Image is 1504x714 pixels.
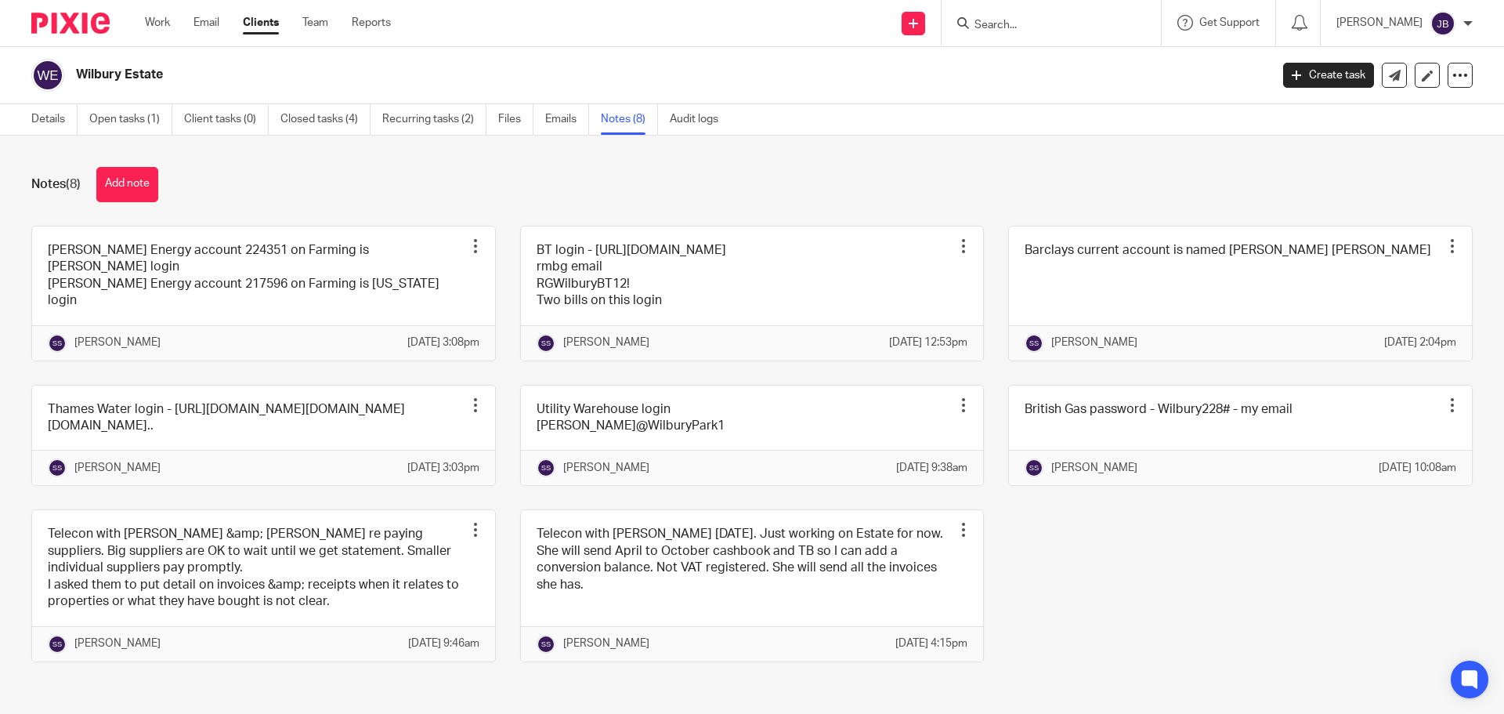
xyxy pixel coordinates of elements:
p: [PERSON_NAME] [1051,335,1137,350]
p: [PERSON_NAME] [74,335,161,350]
a: Files [498,104,533,135]
img: svg%3E [537,458,555,477]
a: Client tasks (0) [184,104,269,135]
p: [PERSON_NAME] [563,636,649,651]
a: Recurring tasks (2) [382,104,486,135]
p: [PERSON_NAME] [1051,460,1137,476]
p: [DATE] 4:15pm [895,636,967,651]
p: [DATE] 2:04pm [1384,335,1456,350]
button: Add note [96,167,158,202]
img: svg%3E [1025,458,1043,477]
img: svg%3E [48,334,67,353]
p: [DATE] 3:08pm [407,335,479,350]
p: [DATE] 3:03pm [407,460,479,476]
p: [PERSON_NAME] [74,636,161,651]
img: svg%3E [48,635,67,654]
img: svg%3E [31,59,64,92]
a: Open tasks (1) [89,104,172,135]
p: [PERSON_NAME] [563,335,649,350]
img: svg%3E [1025,334,1043,353]
a: Notes (8) [601,104,658,135]
p: [PERSON_NAME] [74,460,161,476]
p: [DATE] 9:46am [408,636,479,651]
img: svg%3E [537,334,555,353]
a: Create task [1283,63,1374,88]
span: (8) [66,178,81,190]
a: Work [145,15,170,31]
p: [PERSON_NAME] [563,460,649,476]
a: Details [31,104,78,135]
img: svg%3E [537,635,555,654]
img: svg%3E [48,458,67,477]
img: Pixie [31,13,110,34]
a: Emails [545,104,589,135]
a: Closed tasks (4) [280,104,371,135]
h2: Wilbury Estate [76,67,1023,83]
span: Get Support [1199,17,1260,28]
p: [DATE] 9:38am [896,460,967,476]
h1: Notes [31,176,81,193]
a: Reports [352,15,391,31]
p: [PERSON_NAME] [1336,15,1423,31]
p: [DATE] 10:08am [1379,460,1456,476]
a: Team [302,15,328,31]
a: Audit logs [670,104,730,135]
p: [DATE] 12:53pm [889,335,967,350]
input: Search [973,19,1114,33]
a: Clients [243,15,279,31]
a: Email [193,15,219,31]
img: svg%3E [1430,11,1455,36]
